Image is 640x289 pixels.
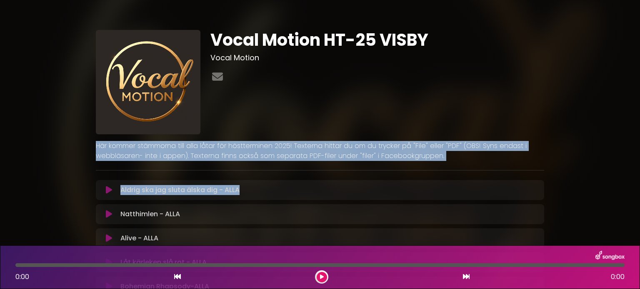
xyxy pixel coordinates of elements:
p: Alive - ALLA [120,233,158,243]
span: 0:00 [611,272,625,282]
img: pGlB4Q9wSIK9SaBErEAn [96,30,200,134]
p: Aldrig ska jag sluta älska dig - ALLA [120,185,240,195]
h1: Vocal Motion HT-25 VISBY [210,30,544,50]
p: Natthimlen - ALLA [120,209,180,219]
img: songbox-logo-white.png [595,251,625,262]
h3: Vocal Motion [210,53,544,62]
span: 0:00 [15,272,29,282]
p: Här kommer stämmorna till alla låtar för höstterminen 2025! Texterna hittar du om du trycker på "... [96,141,544,161]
